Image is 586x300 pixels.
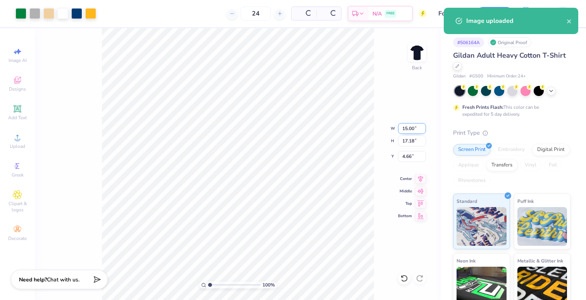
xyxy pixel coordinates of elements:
span: Neon Ink [457,257,476,265]
span: Top [398,201,412,206]
div: Vinyl [520,159,541,171]
div: Transfers [486,159,517,171]
input: Untitled Design [433,6,471,21]
span: Greek [12,172,24,178]
span: 100 % [262,281,275,288]
span: Minimum Order: 24 + [487,73,526,80]
img: Puff Ink [517,207,567,246]
span: Upload [10,143,25,149]
div: Image uploaded [466,16,567,26]
div: # 506164A [453,38,484,47]
span: Designs [9,86,26,92]
button: close [567,16,572,26]
span: Gildan Adult Heavy Cotton T-Shirt [453,51,566,60]
span: Bottom [398,213,412,219]
div: Embroidery [493,144,530,156]
div: Foil [544,159,562,171]
div: Digital Print [532,144,570,156]
span: Standard [457,197,477,205]
span: Clipart & logos [4,201,31,213]
span: Center [398,176,412,182]
strong: Fresh Prints Flash: [462,104,503,110]
img: Back [409,45,425,60]
div: Rhinestones [453,175,491,187]
span: Decorate [8,235,27,242]
div: Back [412,64,422,71]
span: Puff Ink [517,197,534,205]
span: FREE [386,11,395,16]
input: – – [241,7,271,21]
strong: Need help? [19,276,47,283]
span: Middle [398,189,412,194]
div: Applique [453,159,484,171]
div: Screen Print [453,144,491,156]
span: Metallic & Glitter Ink [517,257,563,265]
div: Original Proof [488,38,531,47]
span: N/A [372,10,382,18]
span: Add Text [8,115,27,121]
img: Standard [457,207,507,246]
span: # G500 [469,73,483,80]
span: Chat with us. [47,276,79,283]
span: Gildan [453,73,465,80]
div: Print Type [453,129,570,137]
span: Image AI [9,57,27,63]
div: This color can be expedited for 5 day delivery. [462,104,558,118]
